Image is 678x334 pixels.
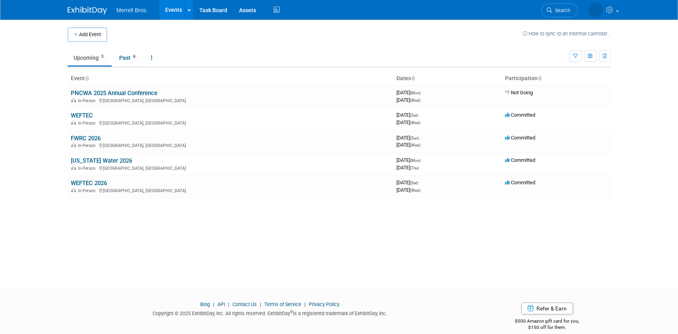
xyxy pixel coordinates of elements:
[410,166,419,170] span: (Thu)
[396,119,420,125] span: [DATE]
[542,4,578,17] a: Search
[396,90,423,95] span: [DATE]
[71,119,390,126] div: [GEOGRAPHIC_DATA], [GEOGRAPHIC_DATA]
[396,112,420,118] span: [DATE]
[217,301,225,307] a: API
[71,165,390,171] div: [GEOGRAPHIC_DATA], [GEOGRAPHIC_DATA]
[200,301,210,307] a: Blog
[309,301,339,307] a: Privacy Policy
[68,72,393,85] th: Event
[68,50,112,65] a: Upcoming5
[71,112,93,119] a: WEFTEC
[396,180,420,185] span: [DATE]
[420,135,421,141] span: -
[78,98,98,103] span: In-Person
[71,142,390,148] div: [GEOGRAPHIC_DATA], [GEOGRAPHIC_DATA]
[211,301,216,307] span: |
[264,301,301,307] a: Terms of Service
[396,142,420,148] span: [DATE]
[422,157,423,163] span: -
[410,98,420,103] span: (Wed)
[396,165,419,171] span: [DATE]
[410,121,420,125] span: (Wed)
[538,75,542,81] a: Sort by Participation Type
[290,310,293,314] sup: ®
[396,187,420,193] span: [DATE]
[68,28,107,42] button: Add Event
[78,166,98,171] span: In-Person
[484,324,611,331] div: $150 off for them.
[422,90,423,95] span: -
[71,143,76,147] img: In-Person Event
[71,135,101,142] a: FWRC 2026
[393,72,502,85] th: Dates
[85,75,89,81] a: Sort by Event Name
[99,54,106,60] span: 5
[410,181,418,185] span: (Sat)
[410,158,420,163] span: (Mon)
[410,136,419,140] span: (Sun)
[505,180,535,185] span: Committed
[78,143,98,148] span: In-Person
[71,98,76,102] img: In-Person Event
[523,31,610,37] a: How to sync to an external calendar...
[410,143,420,147] span: (Wed)
[302,301,308,307] span: |
[78,121,98,126] span: In-Person
[396,97,420,103] span: [DATE]
[410,188,420,193] span: (Wed)
[419,112,420,118] span: -
[113,50,144,65] a: Past8
[116,7,147,13] span: Merrell Bros.
[68,7,107,15] img: ExhibitDay
[226,301,231,307] span: |
[71,188,76,192] img: In-Person Event
[588,3,603,18] img: Brian Hertzog
[521,303,573,314] a: Refer & Earn
[71,90,157,97] a: PNCWA 2025 Annual Conference
[68,308,472,317] div: Copyright © 2025 ExhibitDay, Inc. All rights reserved. ExhibitDay is a registered trademark of Ex...
[232,301,257,307] a: Contact Us
[419,180,420,185] span: -
[71,180,107,187] a: WEFTEC 2026
[505,90,533,95] span: Not Going
[410,113,418,117] span: (Sat)
[505,112,535,118] span: Committed
[396,157,423,163] span: [DATE]
[411,75,415,81] a: Sort by Start Date
[502,72,610,85] th: Participation
[78,188,98,193] span: In-Person
[396,135,421,141] span: [DATE]
[71,121,76,125] img: In-Person Event
[71,157,132,164] a: [US_STATE] Water 2026
[410,91,420,95] span: (Mon)
[71,97,390,103] div: [GEOGRAPHIC_DATA], [GEOGRAPHIC_DATA]
[131,54,138,60] span: 8
[505,157,535,163] span: Committed
[505,135,535,141] span: Committed
[552,7,570,13] span: Search
[71,187,390,193] div: [GEOGRAPHIC_DATA], [GEOGRAPHIC_DATA]
[258,301,263,307] span: |
[484,313,611,331] div: $500 Amazon gift card for you,
[71,166,76,170] img: In-Person Event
